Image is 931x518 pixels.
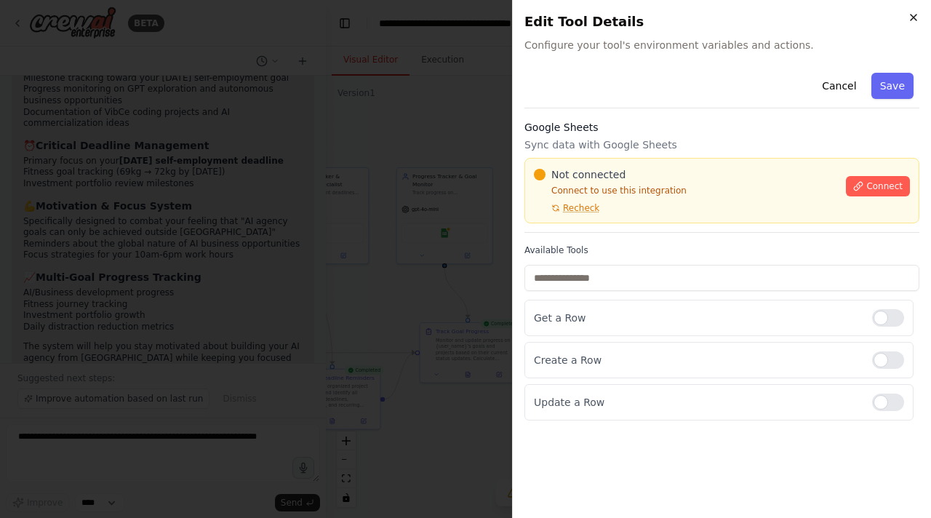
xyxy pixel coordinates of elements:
span: Connect [866,180,903,192]
span: Configure your tool's environment variables and actions. [524,38,919,52]
button: Recheck [534,202,599,214]
button: Connect [846,176,910,196]
span: Not connected [551,167,626,182]
p: Create a Row [534,353,860,367]
p: Connect to use this integration [534,185,837,196]
label: Available Tools [524,244,919,256]
button: Save [871,73,914,99]
h2: Edit Tool Details [524,12,919,32]
span: Recheck [563,202,599,214]
p: Update a Row [534,395,860,410]
h3: Google Sheets [524,120,919,135]
button: Cancel [813,73,865,99]
p: Get a Row [534,311,860,325]
p: Sync data with Google Sheets [524,138,919,152]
